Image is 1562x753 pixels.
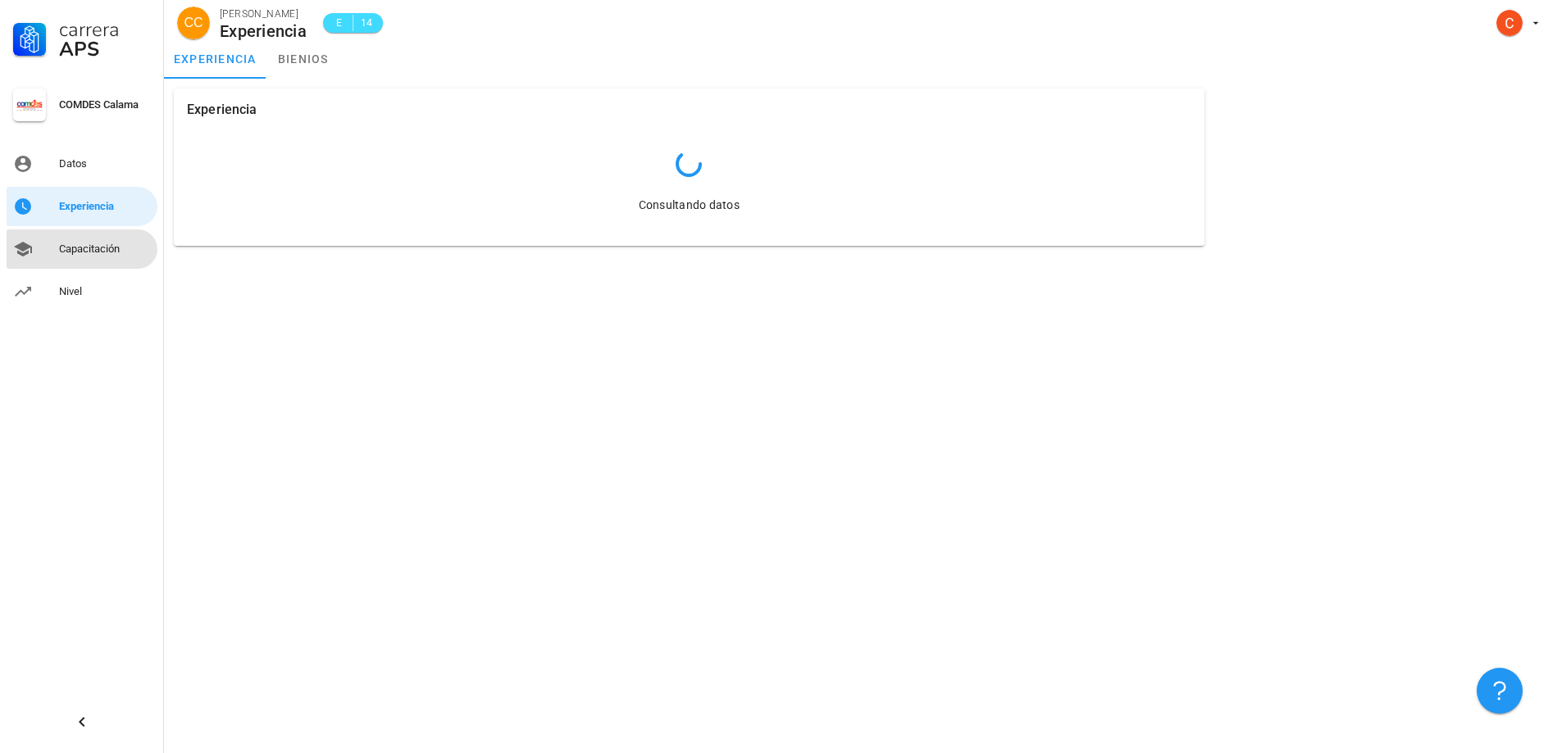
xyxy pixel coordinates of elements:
[59,98,151,111] div: COMDES Calama
[7,187,157,226] a: Experiencia
[220,22,307,40] div: Experiencia
[59,20,151,39] div: Carrera
[177,7,210,39] div: avatar
[266,39,340,79] a: bienios
[333,15,346,31] span: E
[220,6,307,22] div: [PERSON_NAME]
[360,15,373,31] span: 14
[59,157,151,170] div: Datos
[7,229,157,269] a: Capacitación
[7,144,157,184] a: Datos
[59,200,151,213] div: Experiencia
[187,88,257,131] div: Experiencia
[184,7,203,39] span: CC
[1496,10,1523,36] div: avatar
[59,39,151,59] div: APS
[59,243,151,256] div: Capacitación
[197,177,1182,213] div: Consultando datos
[7,272,157,311] a: Nivel
[164,39,266,79] a: experiencia
[59,285,151,298] div: Nivel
